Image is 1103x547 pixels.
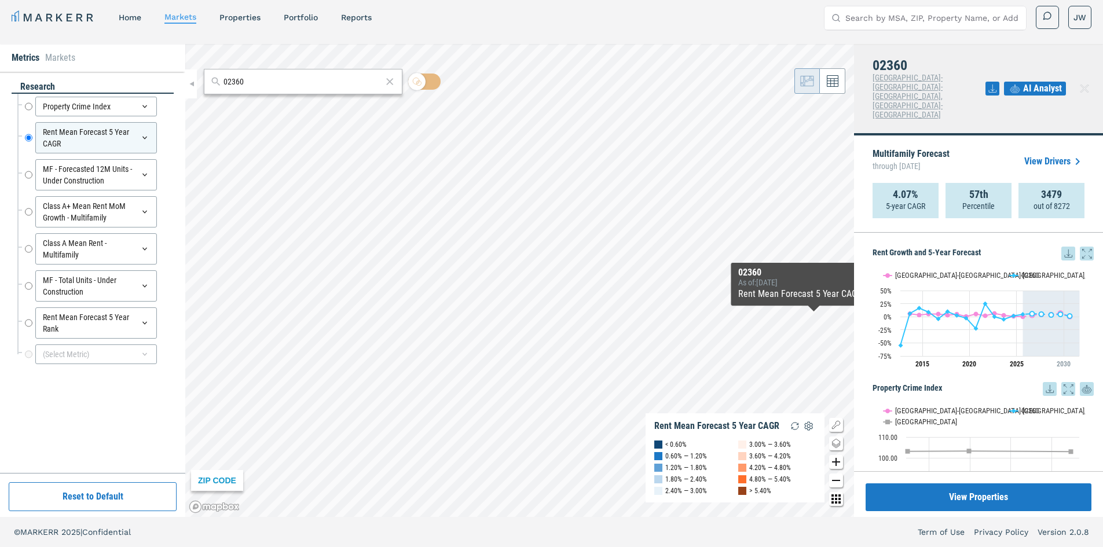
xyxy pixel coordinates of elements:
tspan: 2020 [962,360,976,368]
a: Portfolio [284,13,318,22]
a: reports [341,13,372,22]
button: View Properties [866,483,1091,511]
strong: 4.07% [893,189,918,200]
path: Sunday, 29 Aug, 17:00, 5.05. 02360. [1039,311,1044,316]
div: Rent Mean Forecast 5 Year CAGR [35,122,157,153]
path: Thursday, 29 Aug, 17:00, 1.6. 02360. [1012,314,1016,318]
div: 2.40% — 3.00% [665,485,707,497]
div: Rent Growth and 5-Year Forecast. Highcharts interactive chart. [873,260,1094,376]
p: 5-year CAGR [886,200,925,212]
path: Wednesday, 29 Aug, 17:00, 2.45. 02360. [955,313,959,318]
button: Other options map button [829,492,843,506]
text: 25% [880,300,892,309]
path: Saturday, 29 Aug, 17:00, 5.71. 02360. [1030,311,1035,316]
path: Tuesday, 29 Aug, 17:00, 9.8. 02360. [946,309,950,314]
input: Search by MSA, ZIP, Property Name, or Address [845,6,1019,30]
button: Show 02360 [1010,271,1040,280]
svg: Interactive chart [873,396,1085,541]
div: 3.00% — 3.60% [749,439,791,450]
text: 100.00 [878,454,897,462]
div: 4.80% — 5.40% [749,473,791,485]
div: research [12,80,174,94]
h4: 02360 [873,58,985,73]
div: Rent Mean Forecast 5 Year CAGR : [738,287,889,301]
div: 1.80% — 2.40% [665,473,707,485]
div: MF - Total Units - Under Construction [35,270,157,302]
path: Wednesday, 29 Aug, 17:00, -54.86. 02360. [899,343,903,348]
button: Change style map button [829,436,843,450]
div: > 5.40% [749,485,771,497]
button: Show Boston-Cambridge-Newton, MA-NH [884,406,998,415]
div: ZIP CODE [191,470,243,491]
span: AI Analyst [1023,82,1062,96]
path: Thursday, 14 Dec, 16:00, 102.979878. USA. [1069,449,1073,454]
path: Thursday, 29 Aug, 17:00, -2.7. 02360. [964,315,969,320]
li: Markets [45,51,75,65]
div: MF - Forecasted 12M Units - Under Construction [35,159,157,190]
h5: Rent Growth and 5-Year Forecast [873,247,1094,260]
span: JW [1073,12,1086,23]
div: Rent Mean Forecast 5 Year Rank [35,307,157,339]
path: Saturday, 29 Aug, 17:00, 8.84. 02360. [926,310,931,314]
img: Settings [802,419,816,433]
div: 1.20% — 1.80% [665,462,707,473]
span: 2025 | [61,527,82,537]
path: Friday, 29 Aug, 17:00, 16.5. 02360. [917,306,922,310]
path: Monday, 29 Aug, 17:00, -4.31. 02360. [936,317,941,321]
a: Version 2.0.8 [1038,526,1089,538]
button: Reset to Default [9,482,177,511]
span: MARKERR [20,527,61,537]
li: Metrics [12,51,39,65]
span: [GEOGRAPHIC_DATA]-[GEOGRAPHIC_DATA]-[GEOGRAPHIC_DATA], [GEOGRAPHIC_DATA]-[GEOGRAPHIC_DATA] [873,73,943,119]
div: Rent Mean Forecast 5 Year CAGR [654,420,779,432]
button: Show 02360 [1010,406,1040,415]
tspan: 2015 [915,360,929,368]
button: JW [1068,6,1091,29]
a: Privacy Policy [974,526,1028,538]
a: home [119,13,141,22]
div: 3.60% — 4.20% [749,450,791,462]
path: Saturday, 29 Aug, 17:00, -22.33. 02360. [974,326,979,331]
text: 110.00 [878,434,897,442]
div: Property Crime Index [35,97,157,116]
div: As of : [DATE] [738,278,889,287]
canvas: Map [185,44,854,517]
path: Tuesday, 29 Aug, 17:00, 3.66. 02360. [1049,313,1054,317]
span: Confidential [82,527,131,537]
button: Zoom in map button [829,455,843,469]
button: Zoom out map button [829,473,843,487]
div: Property Crime Index. Highcharts interactive chart. [873,396,1094,541]
path: Wednesday, 29 Aug, 17:00, 4.62. 02360. [1058,312,1063,317]
span: through [DATE] [873,159,950,174]
h5: Property Crime Index [873,382,1094,396]
text: [GEOGRAPHIC_DATA] [895,417,957,426]
text: 0% [884,313,892,321]
strong: 57th [969,189,988,200]
button: Show/Hide Legend Map Button [829,418,843,432]
text: 50% [880,287,892,295]
path: Monday, 29 Aug, 17:00, -0.12. 02360. [992,314,997,319]
text: -75% [878,353,892,361]
input: Search by MSA or ZIP Code [223,76,382,88]
a: markets [164,12,196,21]
div: 4.20% — 4.80% [749,462,791,473]
div: Class A+ Mean Rent MoM Growth - Multifamily [35,196,157,227]
div: < 0.60% [665,439,687,450]
path: Sunday, 29 Aug, 17:00, 24.85. 02360. [983,302,988,306]
path: Thursday, 29 Aug, 17:00, 6.15. 02360. [908,311,913,315]
path: Thursday, 29 Aug, 17:00, 1.38. 02360. [1068,314,1072,318]
path: Friday, 29 Aug, 17:00, 4.56. 02360. [1021,312,1025,317]
path: Thursday, 14 Dec, 16:00, 103.263047. USA. [967,449,972,453]
img: Reload Legend [788,419,802,433]
text: -50% [878,339,892,347]
div: 02360 [738,267,889,278]
button: Show USA [884,417,908,426]
div: Class A Mean Rent - Multifamily [35,233,157,265]
tspan: 2025 [1010,360,1024,368]
tspan: 2030 [1057,360,1071,368]
div: Map Tooltip Content [738,267,889,301]
strong: 3479 [1041,189,1062,200]
a: Mapbox logo [189,500,240,513]
path: Tuesday, 29 Aug, 17:00, -4.96. 02360. [1002,317,1006,321]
